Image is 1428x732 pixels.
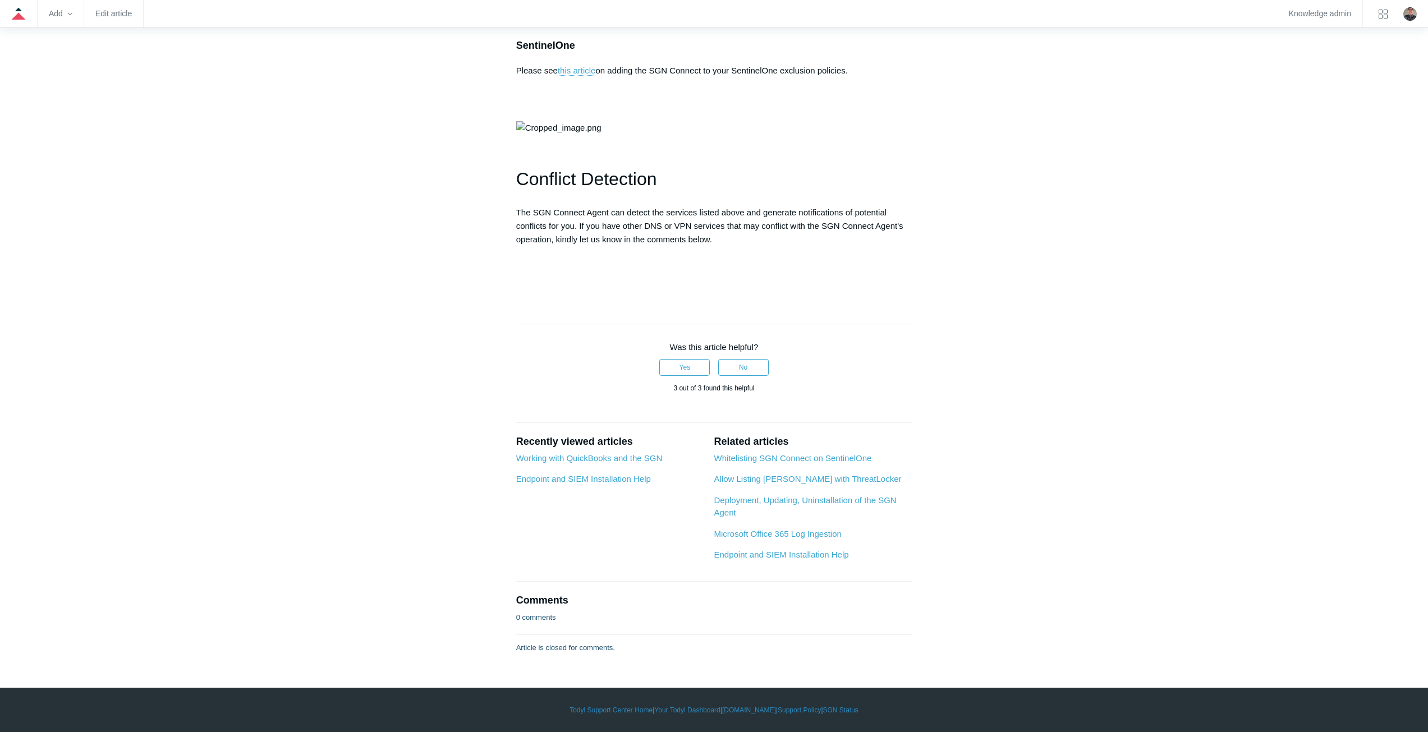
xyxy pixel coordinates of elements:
div: | | | | [389,705,1040,715]
a: Support Policy [778,705,821,715]
h2: Recently viewed articles [516,434,703,449]
button: This article was not helpful [718,359,769,376]
a: SGN Status [823,705,858,715]
a: Working with QuickBooks and the SGN [516,453,663,463]
a: this article [558,66,596,76]
p: The SGN Connect Agent can detect the services listed above and generate notifications of potentia... [516,206,912,246]
h2: Comments [516,593,912,608]
a: Allow Listing [PERSON_NAME] with ThreatLocker [714,474,901,484]
h2: Related articles [714,434,912,449]
h1: Conflict Detection [516,165,912,194]
a: Edit article [95,11,132,17]
zd-hc-trigger: Click your profile icon to open the profile menu [1403,7,1417,21]
a: Knowledge admin [1289,11,1351,17]
a: Whitelisting SGN Connect on SentinelOne [714,453,871,463]
a: Endpoint and SIEM Installation Help [714,550,848,559]
zd-hc-trigger: Add [49,11,72,17]
p: Please see on adding the SGN Connect to your SentinelOne exclusion policies. [516,64,912,91]
a: Microsoft Office 365 Log Ingestion [714,529,841,538]
p: Article is closed for comments. [516,642,615,653]
img: Cropped_image.png [516,121,601,135]
span: Was this article helpful? [670,342,759,352]
a: Todyl Support Center Home [570,705,653,715]
a: Your Todyl Dashboard [654,705,720,715]
span: 3 out of 3 found this helpful [673,384,754,392]
button: This article was helpful [659,359,710,376]
p: 0 comments [516,612,556,623]
a: [DOMAIN_NAME] [722,705,776,715]
h3: SentinelOne [516,22,912,54]
img: user avatar [1403,7,1417,21]
a: Endpoint and SIEM Installation Help [516,474,651,484]
a: Deployment, Updating, Uninstallation of the SGN Agent [714,495,896,518]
